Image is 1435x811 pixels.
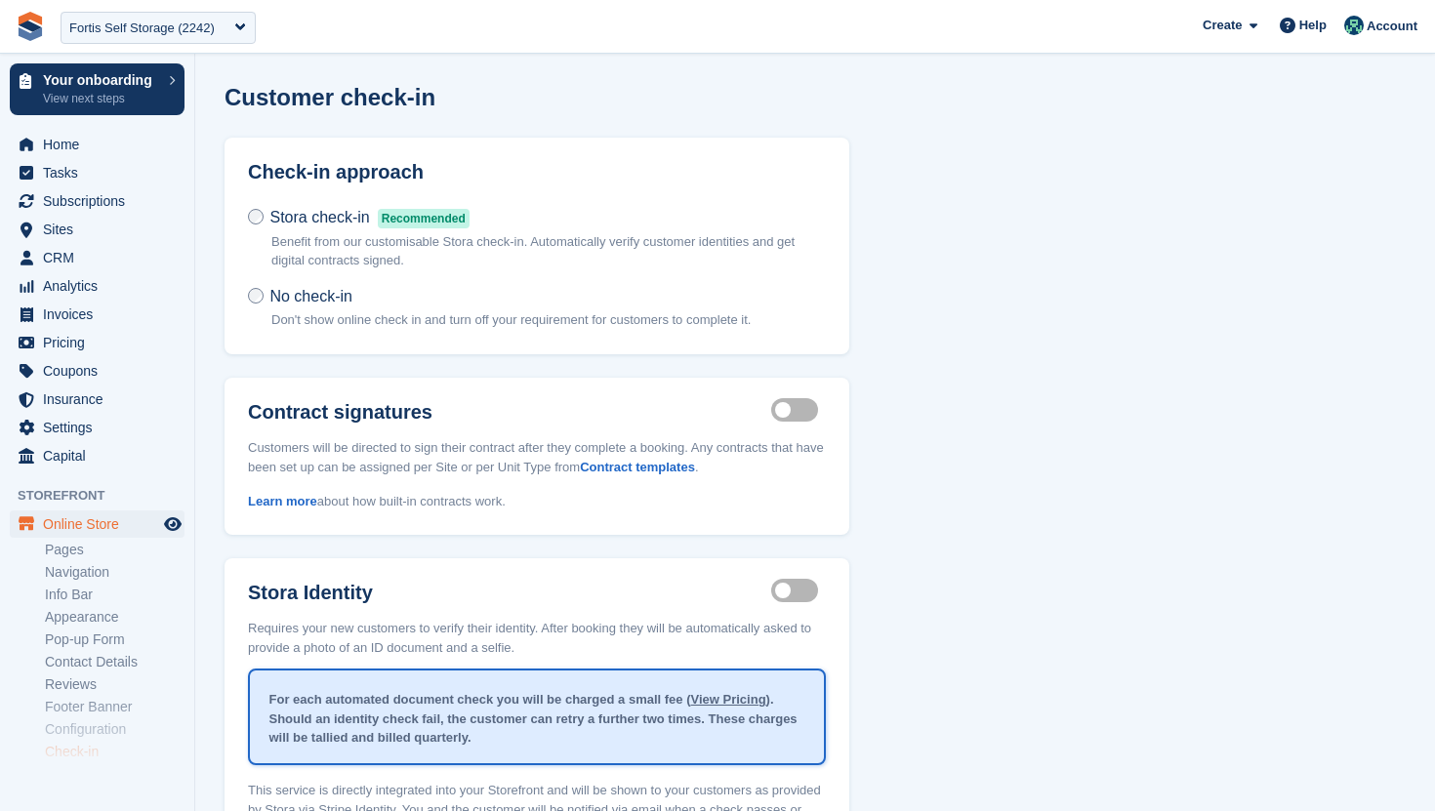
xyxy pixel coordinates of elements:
a: Configuration [45,720,184,739]
input: No check-in Don't show online check in and turn off your requirement for customers to complete it. [248,288,264,304]
a: menu [10,414,184,441]
p: Requires your new customers to verify their identity. After booking they will be automatically as... [248,607,826,657]
input: Stora check-inRecommended Benefit from our customisable Stora check-in. Automatically verify cust... [248,209,264,224]
a: Footer Banner [45,698,184,716]
a: menu [10,272,184,300]
span: Stora check-in [269,209,369,225]
label: Stora Identity [248,582,771,604]
div: Fortis Self Storage (2242) [69,19,215,38]
label: Contract signatures [248,401,771,424]
span: Account [1367,17,1417,36]
a: menu [10,510,184,538]
a: menu [10,357,184,385]
a: Booking form links [45,765,184,784]
span: No check-in [269,288,351,304]
a: View Pricing [691,692,766,707]
p: Don't show online check in and turn off your requirement for customers to complete it. [271,310,751,330]
a: menu [10,216,184,243]
a: menu [10,187,184,215]
a: Info Bar [45,586,184,604]
a: Navigation [45,563,184,582]
label: Identity proof enabled [771,589,826,592]
a: Check-in [45,743,184,761]
p: Benefit from our customisable Stora check-in. Automatically verify customer identities and get di... [271,232,826,270]
span: Online Store [43,510,160,538]
a: Appearance [45,608,184,627]
h1: Customer check-in [225,84,435,110]
span: CRM [43,244,160,271]
span: Home [43,131,160,158]
a: Preview store [161,512,184,536]
a: Your onboarding View next steps [10,63,184,115]
a: menu [10,329,184,356]
a: Pages [45,541,184,559]
p: Your onboarding [43,73,159,87]
h2: Check-in approach [248,161,826,183]
a: menu [10,301,184,328]
p: View next steps [43,90,159,107]
a: menu [10,131,184,158]
span: Create [1203,16,1242,35]
span: Coupons [43,357,160,385]
a: Pop-up Form [45,630,184,649]
span: Recommended [378,209,470,228]
a: menu [10,244,184,271]
span: Help [1299,16,1327,35]
a: Contract templates [580,460,695,474]
span: Tasks [43,159,160,186]
label: Integrated contract signing enabled [771,409,826,412]
span: Subscriptions [43,187,160,215]
img: stora-icon-8386f47178a22dfd0bd8f6a31ec36ba5ce8667c1dd55bd0f319d3a0aa187defe.svg [16,12,45,41]
a: Learn more [248,494,317,508]
span: Sites [43,216,160,243]
a: Reviews [45,675,184,694]
span: Pricing [43,329,160,356]
a: menu [10,442,184,469]
p: Customers will be directed to sign their contract after they complete a booking. Any contracts th... [248,426,826,476]
p: about how built-in contracts work. [248,480,826,511]
span: Settings [43,414,160,441]
a: menu [10,159,184,186]
span: Insurance [43,385,160,413]
span: Analytics [43,272,160,300]
div: For each automated document check you will be charged a small fee ( ). Should an identity check f... [250,674,824,763]
img: Jennifer Ofodile [1344,16,1364,35]
a: Contact Details [45,653,184,671]
span: Storefront [18,486,194,506]
span: Invoices [43,301,160,328]
span: Capital [43,442,160,469]
a: menu [10,385,184,413]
